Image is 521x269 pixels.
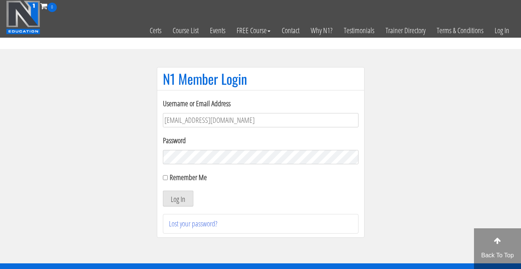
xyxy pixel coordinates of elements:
[167,12,204,49] a: Course List
[305,12,338,49] a: Why N1?
[338,12,380,49] a: Testimonials
[231,12,276,49] a: FREE Course
[163,71,358,86] h1: N1 Member Login
[380,12,431,49] a: Trainer Directory
[47,3,57,12] span: 0
[40,1,57,11] a: 0
[163,191,193,206] button: Log In
[144,12,167,49] a: Certs
[170,172,207,182] label: Remember Me
[163,135,358,146] label: Password
[169,219,217,229] a: Lost your password?
[489,12,515,49] a: Log In
[276,12,305,49] a: Contact
[204,12,231,49] a: Events
[163,98,358,109] label: Username or Email Address
[6,0,40,34] img: n1-education
[431,12,489,49] a: Terms & Conditions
